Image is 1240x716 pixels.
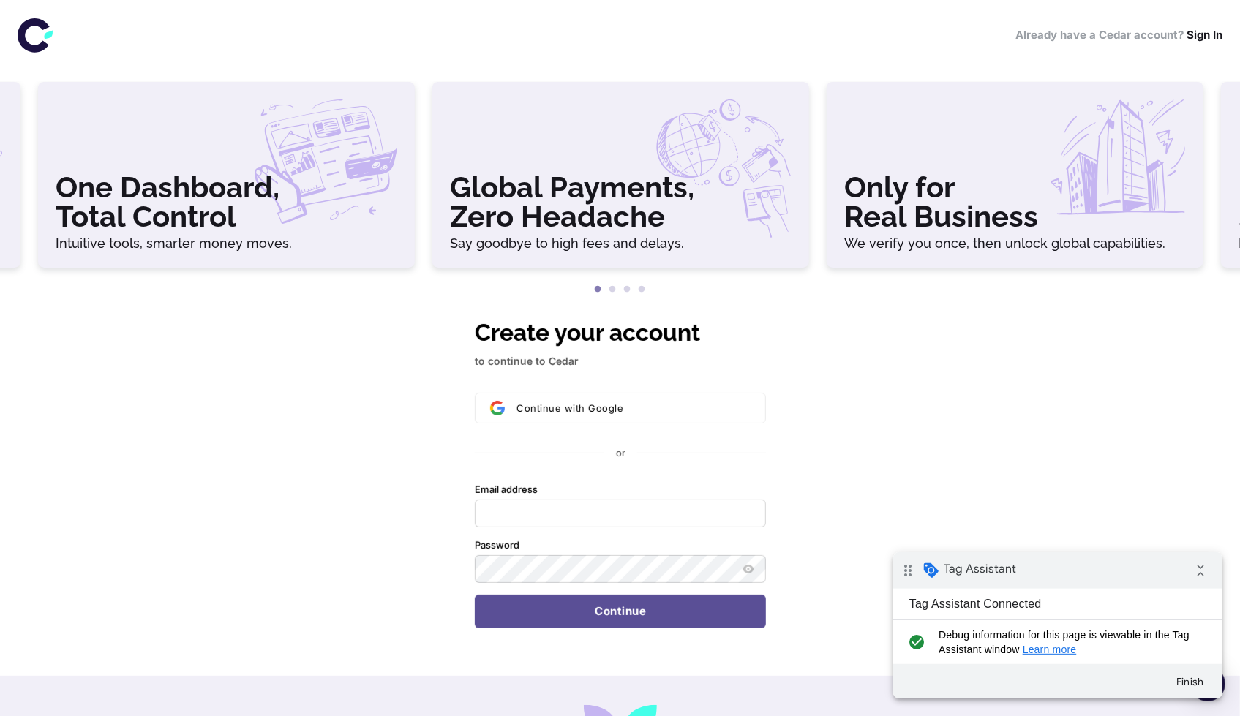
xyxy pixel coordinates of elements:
[12,75,36,105] i: check_circle
[615,447,625,460] p: or
[844,237,1186,250] h6: We verify you once, then unlock global capabilities.
[635,282,650,297] button: 4
[56,173,397,231] h3: One Dashboard, Total Control
[50,10,123,24] span: Tag Assistant
[740,560,757,578] button: Show password
[1015,27,1222,44] h6: Already have a Cedar account?
[271,116,323,143] button: Finish
[1187,28,1222,42] a: Sign In
[475,539,519,552] label: Password
[475,315,766,350] h1: Create your account
[475,353,766,369] p: to continue to Cedar
[56,237,397,250] h6: Intuitive tools, smarter money moves.
[475,595,766,628] button: Continue
[293,4,322,33] i: Collapse debug badge
[490,401,505,415] img: Sign in with Google
[606,282,620,297] button: 2
[475,393,766,423] button: Sign in with GoogleContinue with Google
[45,75,305,105] span: Debug information for this page is viewable in the Tag Assistant window
[129,91,184,103] a: Learn more
[591,282,606,297] button: 1
[844,173,1186,231] h3: Only for Real Business
[620,282,635,297] button: 3
[450,237,792,250] h6: Say goodbye to high fees and delays.
[475,483,538,497] label: Email address
[516,402,623,414] span: Continue with Google
[450,173,792,231] h3: Global Payments, Zero Headache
